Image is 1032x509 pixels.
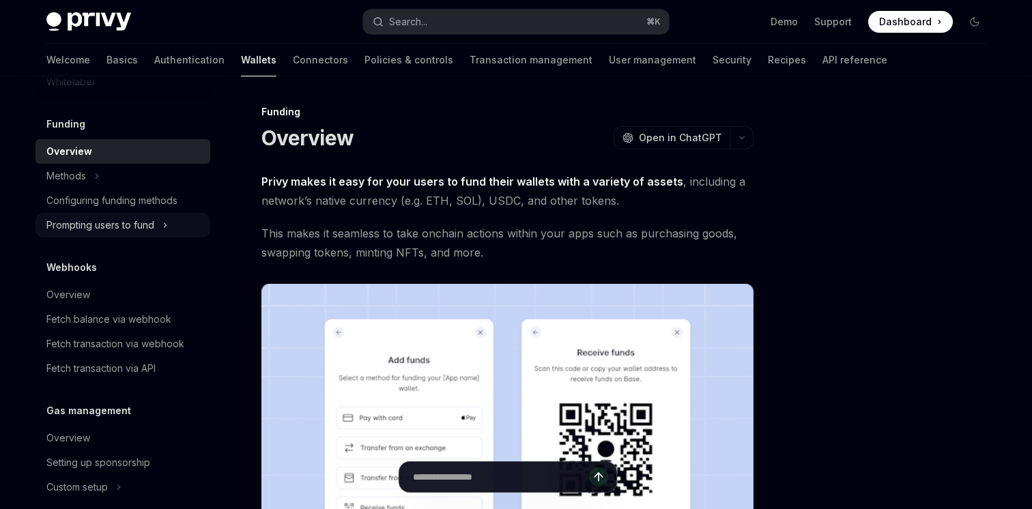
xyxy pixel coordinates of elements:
[35,282,210,307] a: Overview
[106,44,138,76] a: Basics
[46,336,184,352] div: Fetch transaction via webhook
[46,454,150,471] div: Setting up sponsorship
[614,126,730,149] button: Open in ChatGPT
[35,139,210,164] a: Overview
[363,10,669,34] button: Search...⌘K
[46,44,90,76] a: Welcome
[46,311,171,328] div: Fetch balance via webhook
[822,44,887,76] a: API reference
[46,192,177,209] div: Configuring funding methods
[364,44,453,76] a: Policies & controls
[609,44,696,76] a: User management
[46,116,85,132] h5: Funding
[46,287,90,303] div: Overview
[768,44,806,76] a: Recipes
[261,172,754,210] span: , including a network’s native currency (e.g. ETH, SOL), USDC, and other tokens.
[46,259,97,276] h5: Webhooks
[46,217,154,233] div: Prompting users to fund
[261,126,354,150] h1: Overview
[261,105,754,119] div: Funding
[35,188,210,213] a: Configuring funding methods
[35,332,210,356] a: Fetch transaction via webhook
[46,168,86,184] div: Methods
[470,44,592,76] a: Transaction management
[154,44,225,76] a: Authentication
[814,15,852,29] a: Support
[868,11,953,33] a: Dashboard
[35,450,210,475] a: Setting up sponsorship
[389,14,427,30] div: Search...
[713,44,751,76] a: Security
[35,426,210,450] a: Overview
[261,175,683,188] strong: Privy makes it easy for your users to fund their wallets with a variety of assets
[46,479,108,495] div: Custom setup
[35,356,210,381] a: Fetch transaction via API
[879,15,932,29] span: Dashboard
[293,44,348,76] a: Connectors
[35,307,210,332] a: Fetch balance via webhook
[46,360,156,377] div: Fetch transaction via API
[261,224,754,262] span: This makes it seamless to take onchain actions within your apps such as purchasing goods, swappin...
[241,44,276,76] a: Wallets
[46,12,131,31] img: dark logo
[964,11,986,33] button: Toggle dark mode
[46,403,131,419] h5: Gas management
[639,131,722,145] span: Open in ChatGPT
[589,467,608,486] button: Send message
[46,143,92,160] div: Overview
[646,16,661,27] span: ⌘ K
[46,430,90,446] div: Overview
[771,15,798,29] a: Demo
